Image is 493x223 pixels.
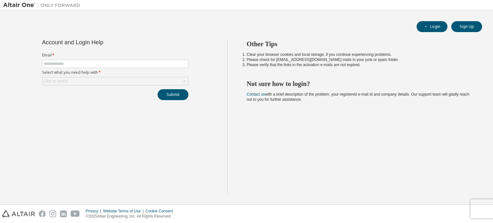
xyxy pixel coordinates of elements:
[39,210,46,217] img: facebook.svg
[247,80,471,88] h2: Not sure how to login?
[42,70,188,75] label: Select what you need help with
[44,79,67,84] div: Click to select
[42,77,188,85] div: Click to select
[86,209,103,214] div: Privacy
[145,209,177,214] div: Cookie Consent
[86,214,177,219] p: © 2025 Altair Engineering, Inc. All Rights Reserved.
[247,62,471,67] li: Please verify that the links in the activation e-mails are not expired.
[247,92,265,97] a: Contact us
[417,21,447,32] button: Login
[247,92,470,102] span: with a brief description of the problem, your registered e-mail id and company details. Our suppo...
[247,40,471,48] h2: Other Tips
[247,57,471,62] li: Please check for [EMAIL_ADDRESS][DOMAIN_NAME] mails in your junk or spam folder.
[103,209,145,214] div: Website Terms of Use
[2,210,35,217] img: altair_logo.svg
[42,53,188,58] label: Email
[71,210,80,217] img: youtube.svg
[158,89,188,100] button: Submit
[49,210,56,217] img: instagram.svg
[247,52,471,57] li: Clear your browser cookies and local storage, if you continue experiencing problems.
[42,40,159,45] div: Account and Login Help
[3,2,83,8] img: Altair One
[451,21,482,32] button: Sign Up
[60,210,67,217] img: linkedin.svg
